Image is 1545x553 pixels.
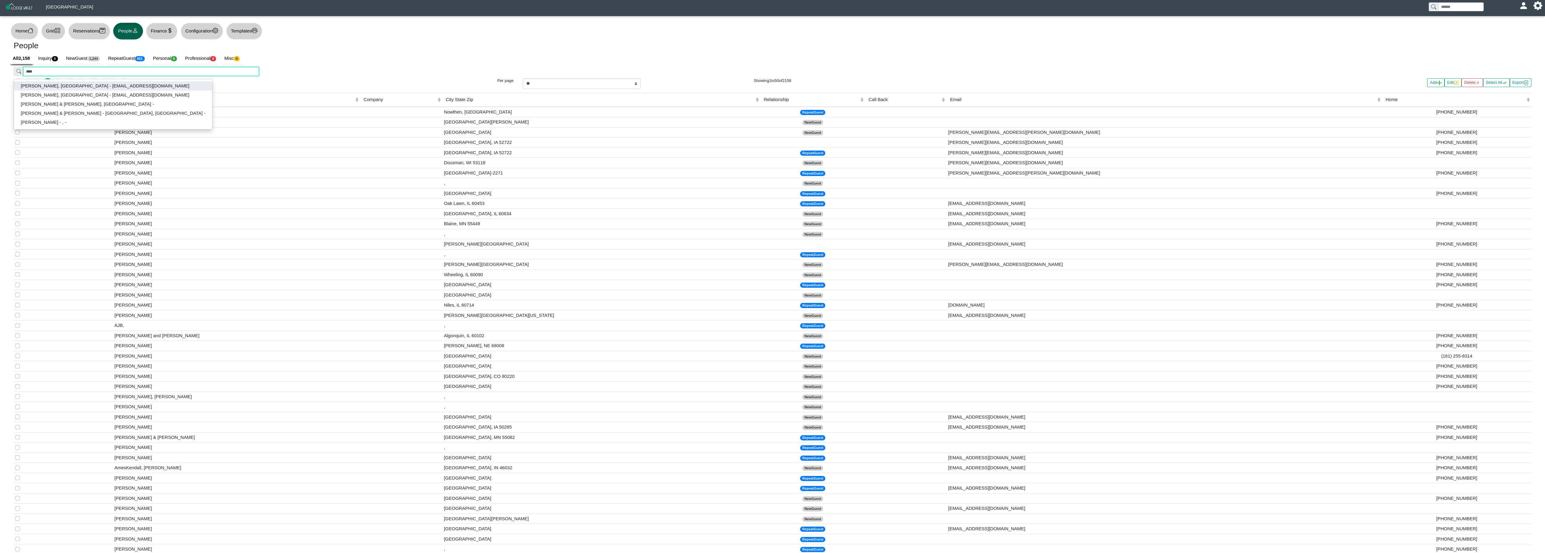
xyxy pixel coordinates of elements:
[442,432,760,443] td: [GEOGRAPHIC_DATA], MN 55082
[14,41,768,51] h3: People
[146,23,178,39] button: Financecurrency dollar
[113,361,360,371] td: [PERSON_NAME]
[442,117,760,127] td: [GEOGRAPHIC_DATA][PERSON_NAME]
[947,412,1382,422] td: [EMAIL_ADDRESS][DOMAIN_NAME]
[800,445,825,450] span: RepeatGuest
[1384,464,1530,471] div: [PHONE_NUMBER]
[947,260,1382,270] td: [PERSON_NAME][EMAIL_ADDRESS][DOMAIN_NAME]
[1384,129,1530,136] div: [PHONE_NUMBER]
[16,69,21,74] svg: search
[1384,109,1530,116] div: [PHONE_NUMBER]
[947,168,1382,178] td: [PERSON_NAME][EMAIL_ADDRESS][PERSON_NAME][DOMAIN_NAME]
[19,56,30,61] b: 2,158
[364,96,436,103] div: Company
[113,280,360,290] td: [PERSON_NAME]
[100,78,117,88] button: Go to next page
[113,422,360,433] td: [PERSON_NAME]
[1384,261,1530,268] div: [PHONE_NUMBER]
[113,198,360,209] td: [PERSON_NAME]
[800,110,825,115] span: RepeatGuest
[1384,383,1530,390] div: [PHONE_NUMBER]
[1384,302,1530,309] div: [PHONE_NUMBER]
[800,435,825,440] span: RepeatGuest
[442,351,760,361] td: [GEOGRAPHIC_DATA]
[442,371,760,382] td: [GEOGRAPHIC_DATA], CO 80220
[113,514,360,524] td: [PERSON_NAME]
[442,310,760,321] td: [PERSON_NAME][GEOGRAPHIC_DATA][US_STATE]
[775,78,779,83] span: 50
[135,56,145,61] span: 851
[442,483,760,494] td: [GEOGRAPHIC_DATA]
[100,28,105,33] svg: calendar2 check
[442,473,760,483] td: [GEOGRAPHIC_DATA]
[221,53,244,64] a: Misc0
[252,28,257,33] svg: printer
[947,148,1382,158] td: [PERSON_NAME][EMAIL_ADDRESS][DOMAIN_NAME]
[947,137,1382,148] td: [PERSON_NAME][EMAIL_ADDRESS][DOMAIN_NAME]
[1427,78,1445,87] button: Addplus
[947,463,1382,473] td: [EMAIL_ADDRESS][DOMAIN_NAME]
[800,537,825,542] span: RepeatGuest
[1384,149,1530,156] div: [PHONE_NUMBER]
[950,96,1376,103] div: Email
[28,28,33,33] svg: house
[442,280,760,290] td: [GEOGRAPHIC_DATA]
[113,107,360,117] td: [PERSON_NAME]
[442,321,760,331] td: ,
[113,23,143,39] button: Peopleperson
[113,453,360,463] td: [PERSON_NAME]
[113,229,360,239] td: [PERSON_NAME]
[800,252,825,257] span: RepeatGuest
[1384,139,1530,146] div: [PHONE_NUMBER]
[442,331,760,341] td: Algonquin, IL 60102
[113,371,360,382] td: [PERSON_NAME]
[14,78,386,88] ul: Pagination
[14,90,212,100] button: [PERSON_NAME], [GEOGRAPHIC_DATA] - [EMAIL_ADDRESS][DOMAIN_NAME]
[1384,373,1530,380] div: [PHONE_NUMBER]
[947,524,1382,534] td: [EMAIL_ADDRESS][DOMAIN_NAME]
[800,547,825,552] span: RepeatGuest
[113,178,360,188] td: [PERSON_NAME]
[1384,536,1530,543] div: [PHONE_NUMBER]
[113,321,360,331] td: AJB,
[396,78,514,83] h6: Per page
[947,239,1382,249] td: [EMAIL_ADDRESS][DOMAIN_NAME]
[1475,80,1480,85] svg: x
[1384,475,1530,482] div: [PHONE_NUMBER]
[1384,332,1530,339] div: [PHONE_NUMBER]
[1384,220,1530,227] div: [PHONE_NUMBER]
[650,78,895,83] h6: Showing to of
[800,344,825,349] span: RepeatGuest
[113,270,360,280] td: [PERSON_NAME]
[113,341,360,351] td: [PERSON_NAME]
[442,443,760,453] td: ,
[113,168,360,178] td: [PERSON_NAME]
[947,219,1382,229] td: [EMAIL_ADDRESS][DOMAIN_NAME]
[800,486,825,491] span: RepeatGuest
[113,392,360,402] td: [PERSON_NAME], [PERSON_NAME]
[1502,80,1507,85] svg: check all
[116,96,354,103] div: Name
[442,493,760,504] td: [GEOGRAPHIC_DATA]
[113,219,360,229] td: [PERSON_NAME]
[446,96,754,103] div: City State Zip
[181,23,223,39] button: Configurationgear
[113,290,360,300] td: [PERSON_NAME]
[800,171,825,176] span: RepeatGuest
[442,178,760,188] td: ,
[1384,454,1530,461] div: [PHONE_NUMBER]
[442,209,760,219] td: [GEOGRAPHIC_DATA], IL 60634
[442,148,760,158] td: [GEOGRAPHIC_DATA], IA 52722
[226,23,262,39] button: Templatesprinter
[113,382,360,392] td: [PERSON_NAME]
[442,341,760,351] td: [PERSON_NAME], NE 68008
[800,191,825,196] span: RepeatGuest
[782,78,791,83] span: 2158
[167,28,173,33] svg: currency dollar
[442,168,760,178] td: [GEOGRAPHIC_DATA]-2271
[1462,78,1483,87] button: Deletex
[14,100,212,109] button: [PERSON_NAME] & [PERSON_NAME], [GEOGRAPHIC_DATA] -
[442,198,760,209] td: Oak Lawn, IL 60453
[769,78,771,83] span: 1
[442,463,760,473] td: [GEOGRAPHIC_DATA], IN 46032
